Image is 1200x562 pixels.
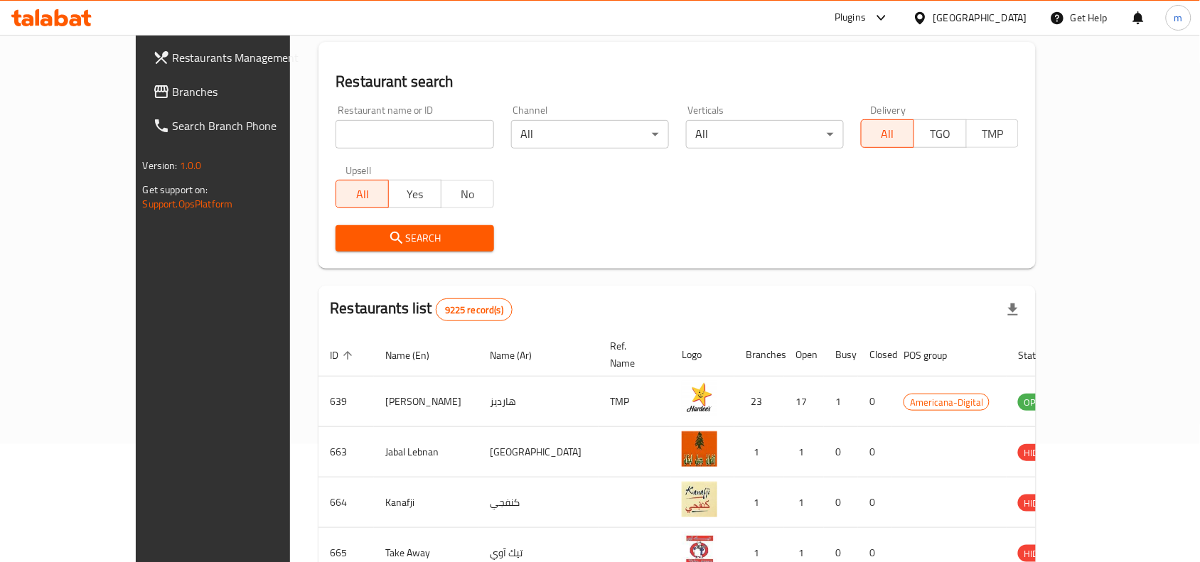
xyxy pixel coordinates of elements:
[824,333,858,377] th: Busy
[734,477,784,528] td: 1
[920,124,961,144] span: TGO
[436,298,513,321] div: Total records count
[173,49,325,66] span: Restaurants Management
[141,75,336,109] a: Branches
[973,124,1014,144] span: TMP
[1018,445,1061,461] span: HIDDEN
[318,427,374,477] td: 663
[143,156,178,175] span: Version:
[682,431,717,467] img: Jabal Lebnan
[490,347,550,364] span: Name (Ar)
[143,195,233,213] a: Support.OpsPlatform
[478,427,599,477] td: [GEOGRAPHIC_DATA]
[478,477,599,528] td: كنفجي
[342,184,383,205] span: All
[966,119,1019,148] button: TMP
[858,333,892,377] th: Closed
[330,347,357,364] span: ID
[173,83,325,100] span: Branches
[682,482,717,517] img: Kanafji
[835,9,866,26] div: Plugins
[447,184,488,205] span: No
[336,180,389,208] button: All
[1174,10,1183,26] span: m
[173,117,325,134] span: Search Branch Phone
[867,124,909,144] span: All
[1018,545,1061,562] div: HIDDEN
[861,119,914,148] button: All
[858,427,892,477] td: 0
[682,381,717,416] img: Hardee's
[180,156,202,175] span: 1.0.0
[1018,347,1064,364] span: Status
[734,377,784,427] td: 23
[824,427,858,477] td: 0
[904,394,989,411] span: Americana-Digital
[914,119,967,148] button: TGO
[395,184,436,205] span: Yes
[336,71,1019,92] h2: Restaurant search
[871,105,906,115] label: Delivery
[933,10,1027,26] div: [GEOGRAPHIC_DATA]
[141,109,336,143] a: Search Branch Phone
[1018,495,1061,512] span: HIDDEN
[385,347,448,364] span: Name (En)
[599,377,670,427] td: TMP
[1018,444,1061,461] div: HIDDEN
[374,377,478,427] td: [PERSON_NAME]
[734,427,784,477] td: 1
[374,427,478,477] td: Jabal Lebnan
[318,477,374,528] td: 664
[141,40,336,75] a: Restaurants Management
[436,303,512,317] span: 9225 record(s)
[441,180,494,208] button: No
[996,293,1030,327] div: Export file
[1018,394,1053,411] span: OPEN
[374,477,478,528] td: Kanafji
[784,377,824,427] td: 17
[610,337,653,372] span: Ref. Name
[734,333,784,377] th: Branches
[318,377,374,427] td: 639
[511,120,669,148] div: All
[345,166,372,175] label: Upsell
[824,477,858,528] td: 0
[686,120,844,148] div: All
[330,298,513,321] h2: Restaurants list
[336,225,493,252] button: Search
[858,377,892,427] td: 0
[1018,546,1061,562] span: HIDDEN
[143,180,208,199] span: Get support on:
[824,377,858,427] td: 1
[904,347,965,364] span: POS group
[784,477,824,528] td: 1
[670,333,734,377] th: Logo
[784,333,824,377] th: Open
[478,377,599,427] td: هارديز
[858,477,892,528] td: 0
[336,120,493,148] input: Search for restaurant name or ID..
[347,229,482,247] span: Search
[784,427,824,477] td: 1
[388,180,441,208] button: Yes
